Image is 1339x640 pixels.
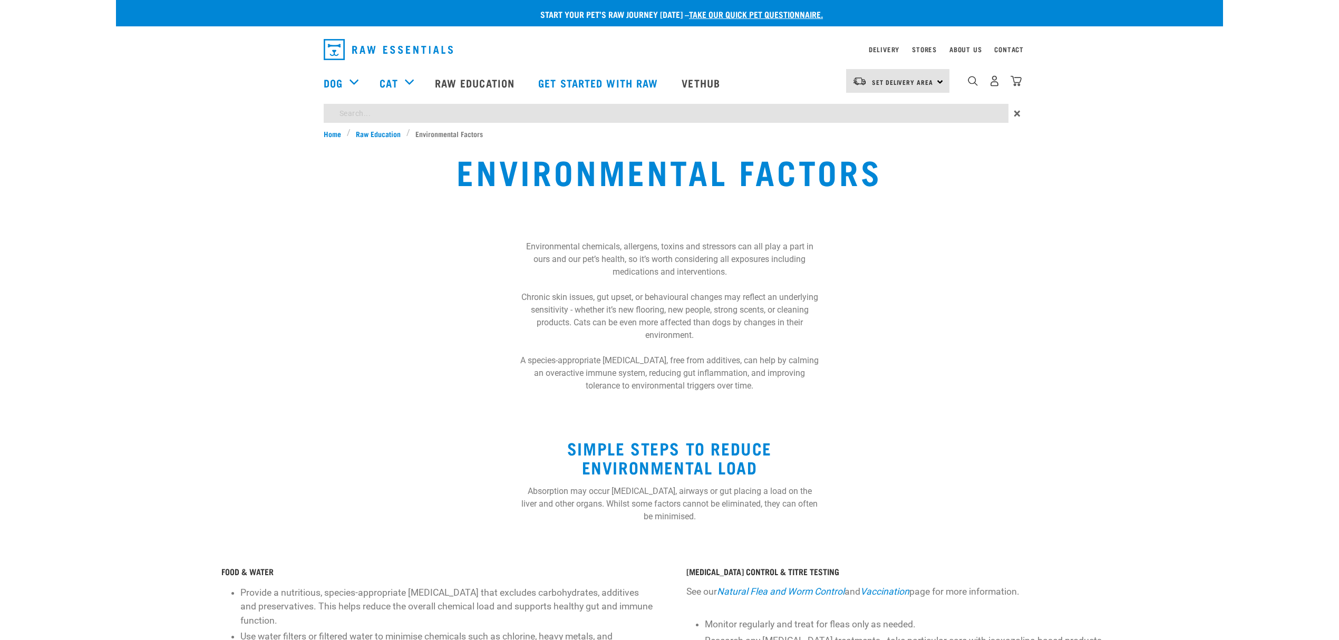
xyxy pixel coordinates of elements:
[324,128,341,139] span: Home
[221,569,274,574] strong: FOOD & WATER
[457,152,882,190] h1: Environmental Factors
[1014,104,1021,123] span: ×
[116,62,1223,104] nav: dropdown navigation
[717,586,845,597] a: Natural Flea and Worm Control
[520,439,819,477] h2: SIMPLE STEPS TO REDUCE ENVIRONMENTAL LOAD
[351,128,406,139] a: Raw Education
[520,354,819,392] p: A species-appropriate [MEDICAL_DATA], free from additives, can help by calming an overactive immu...
[869,47,899,51] a: Delivery
[324,128,347,139] a: Home
[860,586,909,597] a: Vaccination
[315,35,1024,64] nav: dropdown navigation
[689,12,823,16] a: take our quick pet questionnaire.
[324,75,343,91] a: Dog
[949,47,982,51] a: About Us
[324,128,1015,139] nav: breadcrumbs
[989,75,1000,86] img: user.png
[324,39,453,60] img: Raw Essentials Logo
[912,47,937,51] a: Stores
[1011,75,1022,86] img: home-icon@2x.png
[686,585,1118,598] p: See our and page for more information.
[380,75,397,91] a: Cat
[528,62,671,104] a: Get started with Raw
[968,76,978,86] img: home-icon-1@2x.png
[520,291,819,342] p: Chronic skin issues, gut upset, or behavioural changes may reflect an underlying sensitivity - wh...
[852,76,867,86] img: van-moving.png
[705,617,1117,631] p: Monitor regularly and treat for fleas only as needed.
[520,485,819,523] p: Absorption may occur [MEDICAL_DATA], airways or gut placing a load on the liver and other organs....
[324,104,1008,123] input: Search...
[872,80,933,84] span: Set Delivery Area
[994,47,1024,51] a: Contact
[356,128,401,139] span: Raw Education
[520,240,819,278] p: Environmental chemicals, allergens, toxins and stressors can all play a part in ours and our pet’...
[424,62,528,104] a: Raw Education
[124,8,1231,21] p: Start your pet’s raw journey [DATE] –
[240,586,653,627] p: Provide a nutritious, species-appropriate [MEDICAL_DATA] that excludes carbohydrates, additives a...
[686,569,839,574] strong: [MEDICAL_DATA] CONTROL & TITRE TESTING
[671,62,733,104] a: Vethub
